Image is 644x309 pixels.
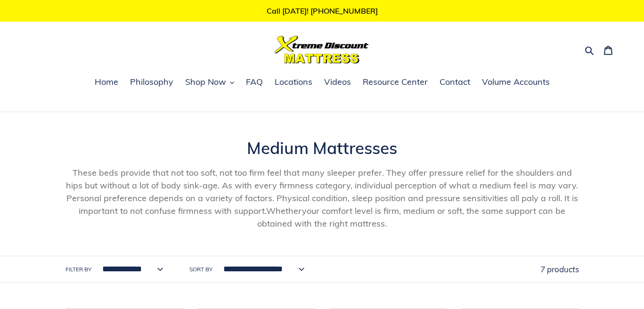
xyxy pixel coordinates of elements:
a: Locations [270,75,317,89]
span: 7 products [540,264,579,274]
span: Shop Now [185,76,226,88]
a: Volume Accounts [477,75,554,89]
span: Volume Accounts [482,76,550,88]
label: Filter by [65,265,91,274]
span: Resource Center [363,76,428,88]
span: Contact [440,76,470,88]
label: Sort by [189,265,212,274]
span: Home [95,76,118,88]
span: Philosophy [130,76,173,88]
span: Whether [266,205,302,216]
img: Xtreme Discount Mattress [275,36,369,64]
a: Resource Center [358,75,432,89]
a: Videos [319,75,356,89]
p: These beds provide that not too soft, not too firm feel that many sleeper prefer. They offer pres... [65,166,579,230]
a: Philosophy [125,75,178,89]
button: Shop Now [180,75,239,89]
span: Videos [324,76,351,88]
a: Contact [435,75,475,89]
a: FAQ [241,75,268,89]
span: FAQ [246,76,263,88]
span: Medium Mattresses [247,138,397,158]
span: Locations [275,76,312,88]
a: Home [90,75,123,89]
